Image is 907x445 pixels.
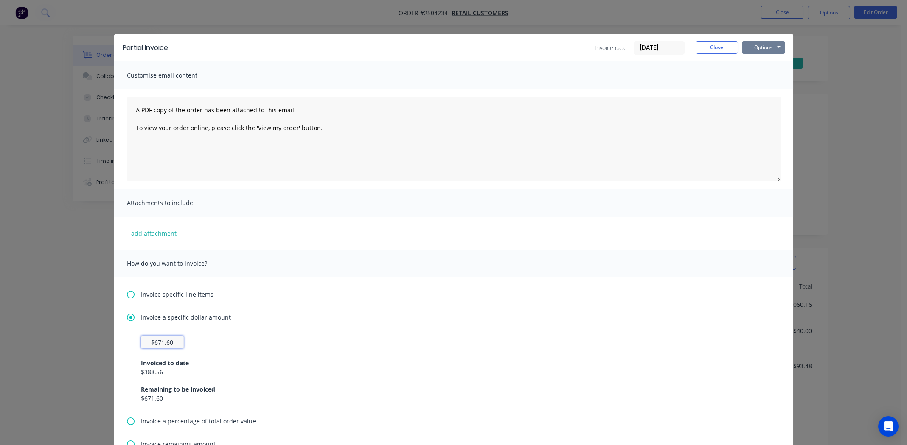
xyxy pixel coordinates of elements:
button: add attachment [127,227,181,239]
button: Close [696,41,738,54]
div: Open Intercom Messenger [878,416,899,437]
span: How do you want to invoice? [127,258,220,270]
span: Invoice a specific dollar amount [141,313,231,322]
div: $388.56 [141,367,767,376]
span: Invoice specific line items [141,290,213,299]
span: Customise email content [127,70,220,81]
span: Attachments to include [127,197,220,209]
textarea: A PDF copy of the order has been attached to this email. To view your order online, please click ... [127,97,781,181]
button: Options [742,41,785,54]
div: Partial Invoice [123,43,168,53]
input: $0 [141,336,184,348]
div: Invoiced to date [141,359,767,367]
div: Remaining to be invoiced [141,385,767,394]
div: $671.60 [141,394,767,403]
span: Invoice date [595,43,627,52]
span: Invoice a percentage of total order value [141,417,256,426]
